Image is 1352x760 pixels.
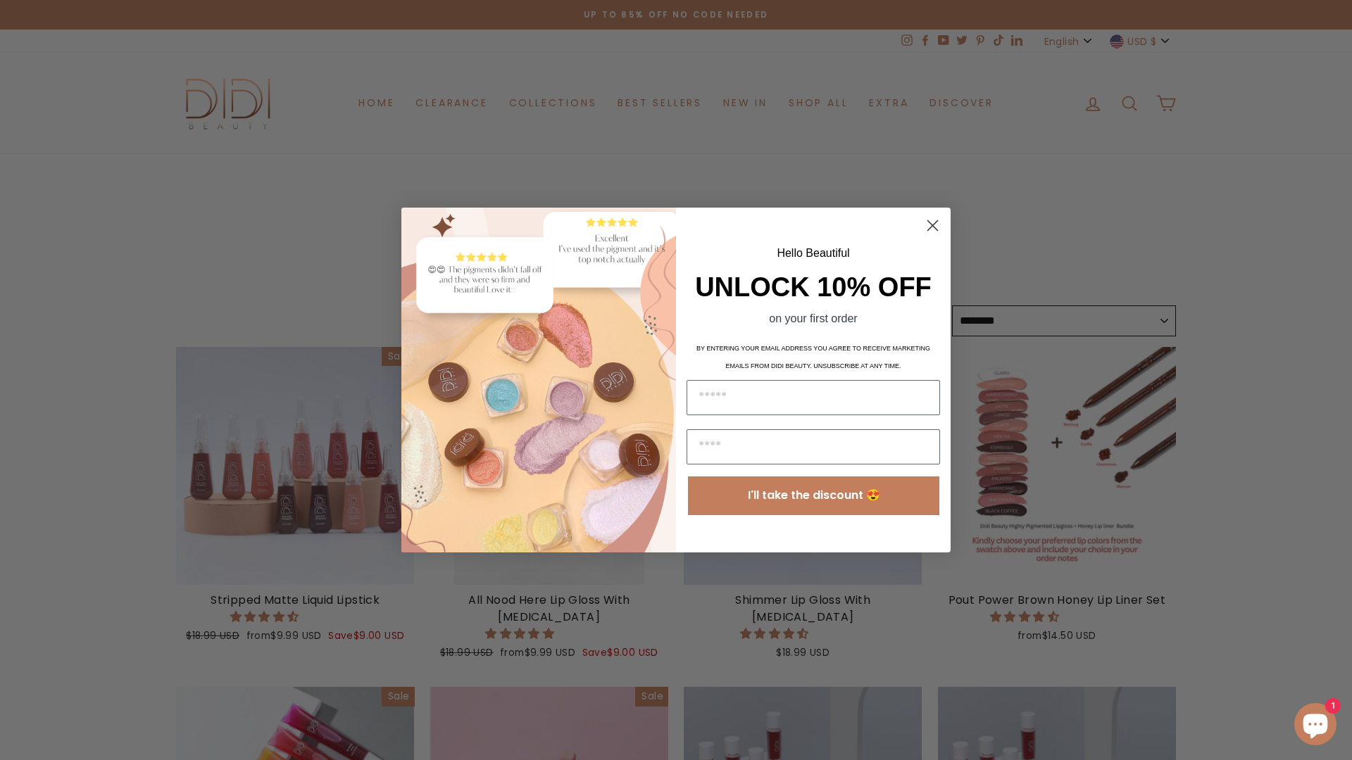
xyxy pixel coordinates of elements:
img: 0dd5236a-0aa8-453d-99f7-470cb89382e6.png [401,208,676,552]
span: Hello Beautiful [777,247,849,259]
input: Name [687,429,940,464]
inbox-online-store-chat: Shopify online store chat [1290,703,1341,749]
span: BY ENTERING YOUR EMAIL ADDRESS YOU AGREE TO RECEIVE MARKETING EMAILS FROM DIDI BEAUTY. UNSUBSCRIB... [696,345,930,369]
input: Email [687,380,940,415]
button: I'll take the discount 😍 [688,476,939,515]
span: on your first order [769,312,857,324]
button: Close dialog [920,213,945,238]
span: UNLOCK 10% OFF [695,272,932,302]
